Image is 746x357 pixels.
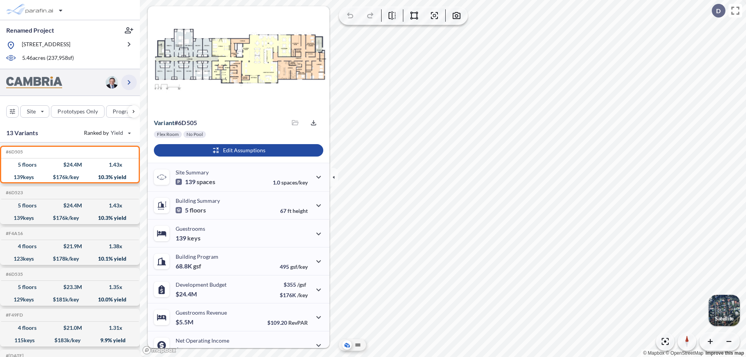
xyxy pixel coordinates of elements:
[22,40,70,50] p: [STREET_ADDRESS]
[176,253,218,260] p: Building Program
[4,149,23,155] h5: Click to copy the code
[176,309,227,316] p: Guestrooms Revenue
[193,262,201,270] span: gsf
[291,347,308,354] span: margin
[280,292,308,298] p: $176K
[20,105,49,118] button: Site
[293,207,308,214] span: height
[716,7,721,14] p: D
[22,54,74,63] p: 5.46 acres ( 237,958 sf)
[297,292,308,298] span: /key
[186,131,203,138] p: No Pool
[4,312,23,318] h5: Click to copy the code
[4,190,23,195] h5: Click to copy the code
[709,295,740,326] button: Switcher ImageSatellite
[157,131,179,138] p: Flex Room
[176,337,229,344] p: Net Operating Income
[297,281,306,288] span: /gsf
[187,234,200,242] span: keys
[706,350,744,356] a: Improve this map
[273,179,308,186] p: 1.0
[176,197,220,204] p: Building Summary
[176,290,198,298] p: $24.4M
[111,129,124,137] span: Yield
[643,350,664,356] a: Mapbox
[176,178,215,186] p: 139
[154,144,323,157] button: Edit Assumptions
[280,207,308,214] p: 67
[223,146,265,154] p: Edit Assumptions
[281,179,308,186] span: spaces/key
[666,350,703,356] a: OpenStreetMap
[113,108,134,115] p: Program
[6,128,38,138] p: 13 Variants
[4,272,23,277] h5: Click to copy the code
[342,340,352,350] button: Aerial View
[288,207,291,214] span: ft
[280,281,308,288] p: $355
[176,234,200,242] p: 139
[176,346,195,354] p: $2.5M
[106,76,118,89] img: user logo
[106,105,148,118] button: Program
[6,26,54,35] p: Renamed Project
[176,206,206,214] p: 5
[154,119,197,127] p: # 6d505
[142,346,176,355] a: Mapbox homepage
[267,319,308,326] p: $109.20
[4,231,23,236] h5: Click to copy the code
[176,281,227,288] p: Development Budget
[280,263,308,270] p: 495
[154,119,174,126] span: Variant
[275,347,308,354] p: 45.0%
[353,340,363,350] button: Site Plan
[176,262,201,270] p: 68.8K
[176,169,209,176] p: Site Summary
[78,127,136,139] button: Ranked by Yield
[27,108,36,115] p: Site
[176,318,195,326] p: $5.5M
[715,315,734,322] p: Satellite
[176,225,205,232] p: Guestrooms
[290,263,308,270] span: gsf/key
[288,319,308,326] span: RevPAR
[6,77,62,89] img: BrandImage
[190,206,206,214] span: floors
[51,105,105,118] button: Prototypes Only
[197,178,215,186] span: spaces
[58,108,98,115] p: Prototypes Only
[709,295,740,326] img: Switcher Image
